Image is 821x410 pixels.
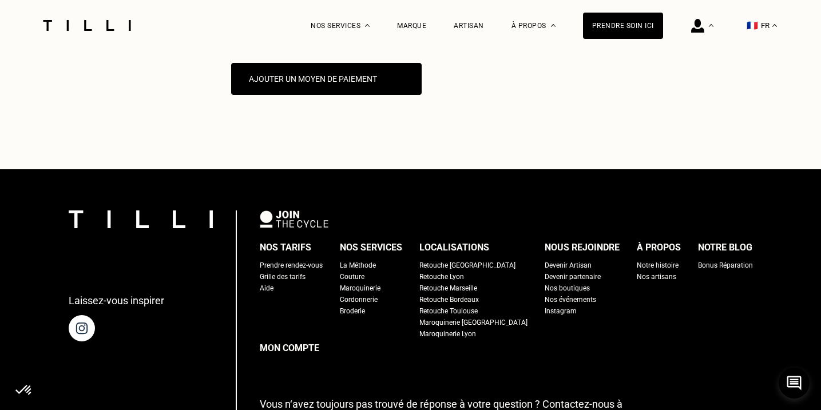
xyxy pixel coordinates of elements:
span: 🇫🇷 [747,20,758,31]
a: Artisan [454,22,484,30]
a: Grille des tarifs [260,271,306,282]
a: Maroquinerie Lyon [419,328,476,340]
a: Retouche Bordeaux [419,294,479,305]
img: page instagram de Tilli une retoucherie à domicile [69,315,95,341]
a: Bonus Réparation [698,260,753,271]
a: Couture [340,271,364,282]
a: Broderie [340,305,365,317]
a: Marque [397,22,426,30]
a: Retouche Toulouse [419,305,478,317]
span: Vous n‘avez toujours pas trouvé de réponse à votre question ? Contactez-nous à [260,398,622,410]
a: Instagram [545,305,577,317]
a: La Méthode [340,260,376,271]
div: Nos tarifs [260,239,311,256]
a: Prendre soin ici [583,13,663,39]
a: Retouche Lyon [419,271,464,282]
a: Nos boutiques [545,282,590,294]
p: Laissez-vous inspirer [69,294,164,306]
img: Logo du service de couturière Tilli [39,20,135,31]
button: Ajouter un moyen de paiement [231,63,422,95]
a: Devenir Artisan [545,260,592,271]
img: menu déroulant [772,24,777,27]
a: Retouche [GEOGRAPHIC_DATA] [419,260,515,271]
a: Aide [260,282,273,294]
a: Nos événements [545,294,596,305]
img: Menu déroulant [709,24,713,27]
div: Localisations [419,239,489,256]
a: Mon compte [260,340,753,357]
div: Nous rejoindre [545,239,620,256]
a: Nos artisans [637,271,676,282]
div: Notre blog [698,239,752,256]
a: Notre histoire [637,260,679,271]
a: Prendre rendez-vous [260,260,323,271]
div: Nos services [340,239,402,256]
img: Menu déroulant [365,24,370,27]
a: Maroquinerie [340,282,380,294]
img: logo Join The Cycle [260,210,328,228]
div: À propos [637,239,681,256]
img: logo Tilli [69,210,213,228]
a: Maroquinerie [GEOGRAPHIC_DATA] [419,317,527,328]
a: Devenir partenaire [545,271,601,282]
img: icône connexion [691,19,704,33]
a: Retouche Marseille [419,282,477,294]
img: Menu déroulant à propos [551,24,556,27]
a: Cordonnerie [340,294,378,305]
